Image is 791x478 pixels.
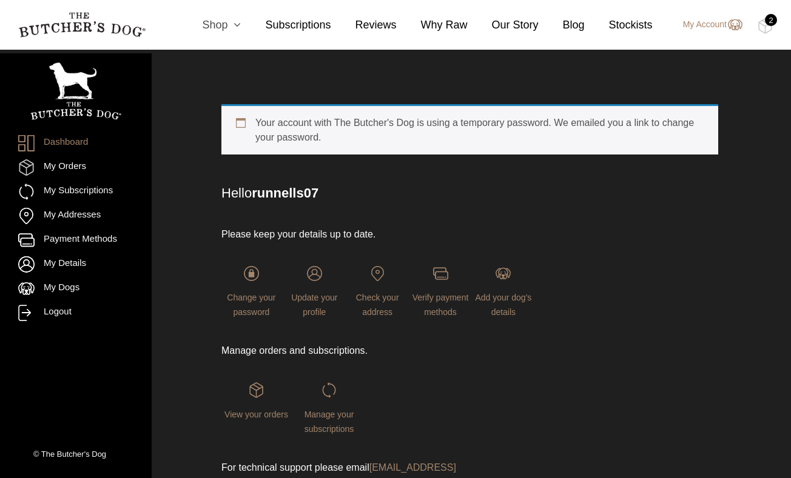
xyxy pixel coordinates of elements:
[18,305,133,321] a: Logout
[539,17,585,33] a: Blog
[18,280,133,297] a: My Dogs
[224,410,288,419] span: View your orders
[671,18,742,32] a: My Account
[241,17,331,33] a: Subscriptions
[252,185,318,201] strong: runnells07
[758,18,773,34] img: TBD_Cart-Full.png
[18,208,133,224] a: My Addresses
[221,344,533,358] p: Manage orders and subscriptions.
[294,382,364,433] a: Manage your subscriptions
[221,227,533,242] p: Please keep your details up to date.
[765,14,777,26] div: 2
[18,232,133,248] a: Payment Methods
[249,382,264,397] img: login-TBD_Orders.png
[18,256,133,273] a: My Details
[221,266,281,317] a: Change your password
[370,266,385,281] img: login-TBD_Address.png
[397,17,468,33] a: Why Raw
[475,293,531,317] span: Add your dog's details
[221,104,718,154] div: Your account with The Butcher's Dog is using a temporary password. We emailed you a link to chang...
[321,382,337,397] img: login-TBD_Subscriptions.png
[18,135,133,151] a: Dashboard
[244,266,259,281] img: login-TBD_Password.png
[433,266,448,281] img: login-TBD_Payments.png
[356,293,399,317] span: Check your address
[178,17,241,33] a: Shop
[496,266,511,281] img: login-TBD_Dog.png
[18,159,133,176] a: My Orders
[468,17,539,33] a: Our Story
[221,382,291,419] a: View your orders
[291,293,337,317] span: Update your profile
[585,17,653,33] a: Stockists
[411,266,471,317] a: Verify payment methods
[305,410,354,434] span: Manage your subscriptions
[307,266,322,281] img: login-TBD_Profile.png
[18,184,133,200] a: My Subscriptions
[348,266,408,317] a: Check your address
[412,293,469,317] span: Verify payment methods
[284,266,345,317] a: Update your profile
[30,62,121,120] img: TBD_Portrait_Logo_White.png
[221,183,718,203] p: Hello
[331,17,396,33] a: Reviews
[227,293,275,317] span: Change your password
[473,266,533,317] a: Add your dog's details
